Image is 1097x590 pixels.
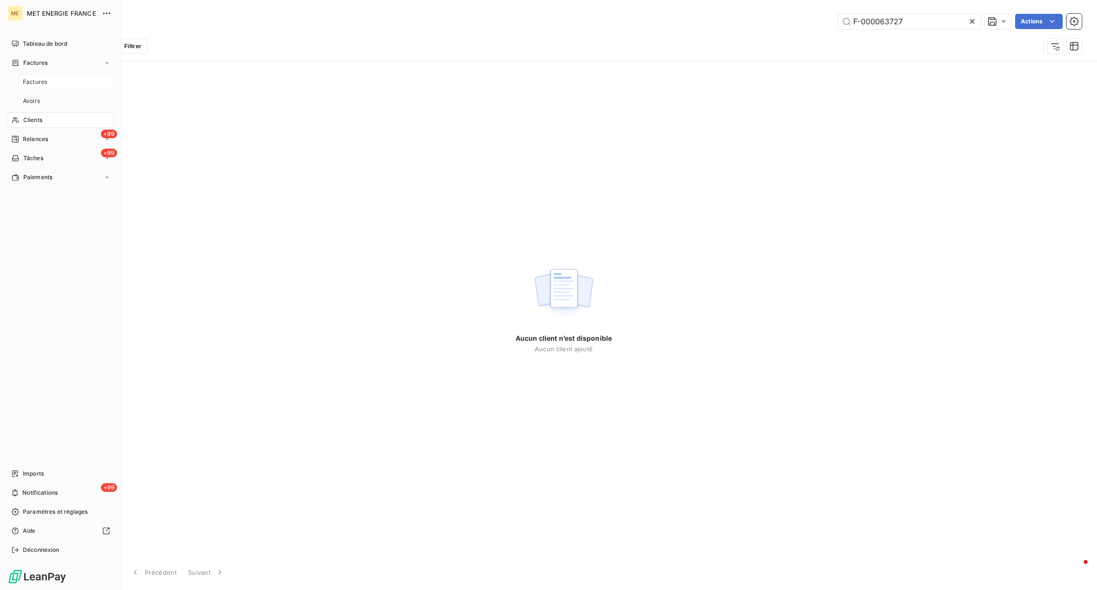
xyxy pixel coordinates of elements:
img: Logo LeanPay [8,569,67,584]
span: Aide [23,527,36,535]
span: +99 [101,149,117,157]
img: empty state [533,264,594,323]
iframe: Intercom live chat [1065,558,1087,580]
span: Factures [23,59,48,67]
button: Filtrer [104,39,148,54]
span: Aucun client n’est disponible [516,334,612,343]
button: Précédent [125,562,182,582]
span: Paramètres et réglages [23,508,88,516]
input: Rechercher [838,14,981,29]
div: ME [8,6,23,21]
span: Relances [23,135,48,143]
a: Aide [8,523,114,539]
span: +99 [101,483,117,492]
span: Clients [23,116,42,124]
span: Déconnexion [23,546,60,554]
span: Paiements [23,173,52,182]
button: Actions [1015,14,1063,29]
span: Tableau de bord [23,40,67,48]
span: +99 [101,130,117,138]
span: Notifications [22,488,58,497]
span: Factures [23,78,47,86]
span: Avoirs [23,97,40,105]
span: MET ENERGIE FRANCE [27,10,96,17]
span: Imports [23,469,44,478]
span: Tâches [23,154,43,163]
span: Aucun client ajouté [535,345,593,353]
button: Suivant [182,562,230,582]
